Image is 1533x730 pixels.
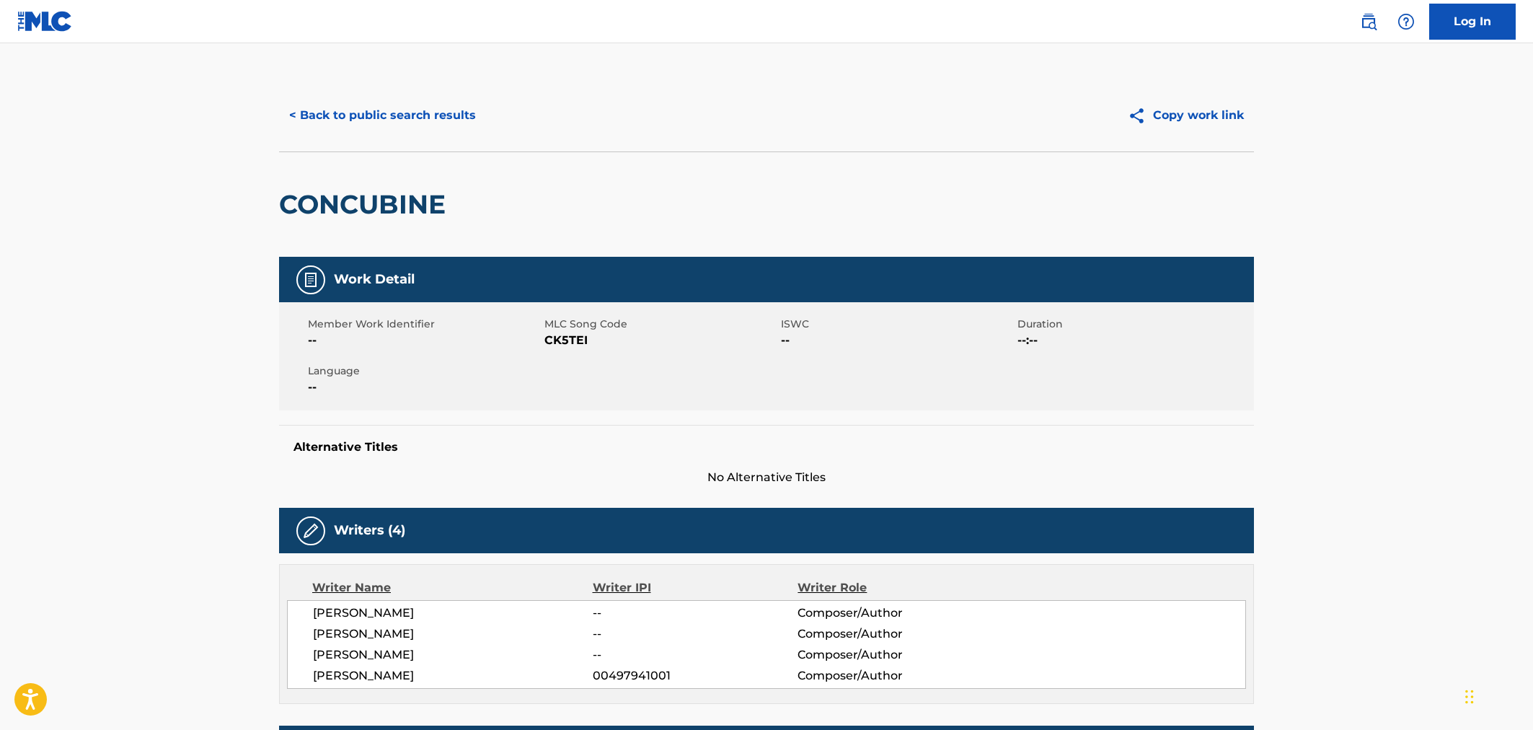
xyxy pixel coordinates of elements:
[312,579,593,597] div: Writer Name
[279,469,1254,486] span: No Alternative Titles
[334,271,415,288] h5: Work Detail
[544,332,777,349] span: CK5TEI
[1360,13,1377,30] img: search
[308,379,541,396] span: --
[308,332,541,349] span: --
[1354,7,1383,36] a: Public Search
[334,522,405,539] h5: Writers (4)
[279,188,453,221] h2: CONCUBINE
[593,604,798,622] span: --
[308,364,541,379] span: Language
[313,604,593,622] span: [PERSON_NAME]
[1017,317,1250,332] span: Duration
[798,667,984,685] span: Composer/Author
[781,317,1014,332] span: ISWC
[798,625,984,643] span: Composer/Author
[593,667,798,685] span: 00497941001
[798,579,984,597] div: Writer Role
[1397,13,1415,30] img: help
[593,625,798,643] span: --
[17,11,73,32] img: MLC Logo
[302,522,319,540] img: Writers
[293,440,1240,454] h5: Alternative Titles
[544,317,777,332] span: MLC Song Code
[1465,675,1474,718] div: Drag
[302,271,319,289] img: Work Detail
[798,604,984,622] span: Composer/Author
[781,332,1014,349] span: --
[1461,661,1533,730] iframe: Chat Widget
[1128,107,1153,125] img: Copy work link
[1118,97,1254,133] button: Copy work link
[313,625,593,643] span: [PERSON_NAME]
[313,667,593,685] span: [PERSON_NAME]
[1017,332,1250,349] span: --:--
[798,646,984,664] span: Composer/Author
[279,97,486,133] button: < Back to public search results
[1392,7,1421,36] div: Help
[593,646,798,664] span: --
[1429,4,1516,40] a: Log In
[593,579,798,597] div: Writer IPI
[308,317,541,332] span: Member Work Identifier
[313,646,593,664] span: [PERSON_NAME]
